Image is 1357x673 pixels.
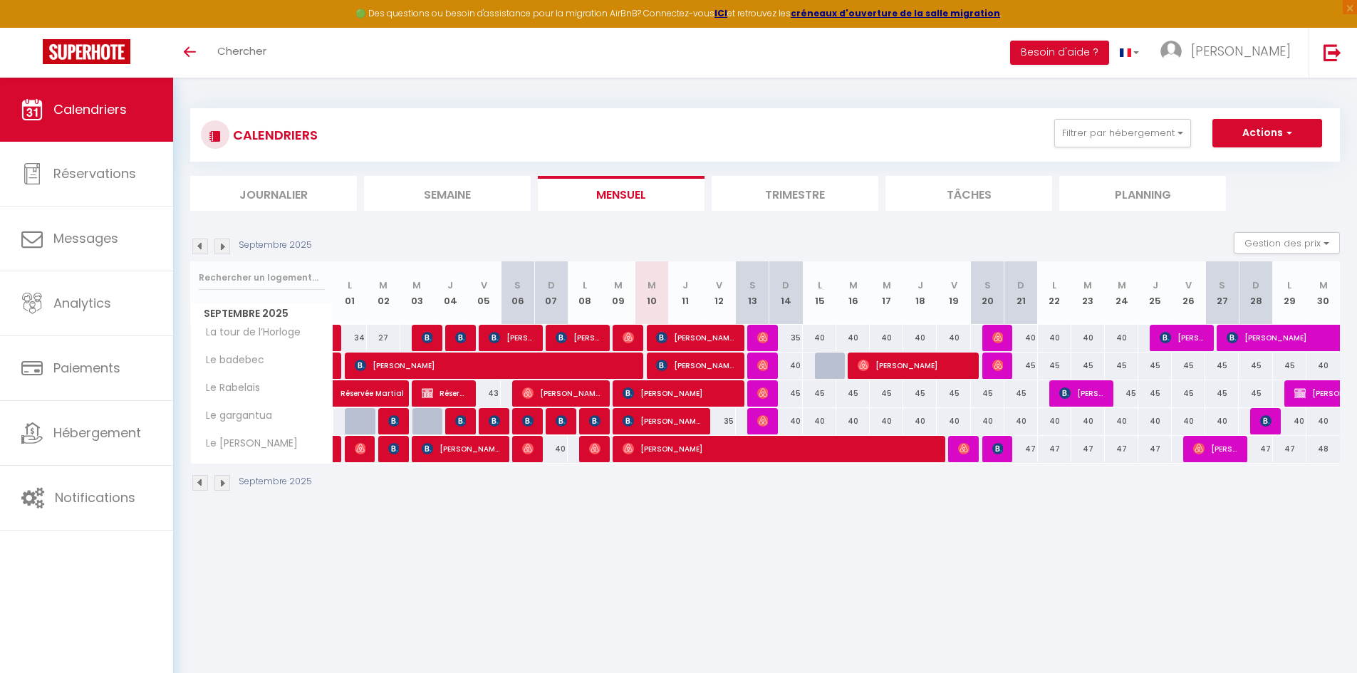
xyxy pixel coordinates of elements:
[1054,119,1191,147] button: Filtrer par hébergement
[971,380,1004,407] div: 45
[937,380,970,407] div: 45
[757,380,769,407] span: [PERSON_NAME]
[836,380,870,407] div: 45
[422,435,500,462] span: [PERSON_NAME]
[870,261,903,325] th: 17
[1319,278,1328,292] abbr: M
[769,380,803,407] div: 45
[803,261,836,325] th: 15
[217,43,266,58] span: Chercher
[514,278,521,292] abbr: S
[583,278,587,292] abbr: L
[1324,43,1341,61] img: logout
[1172,353,1205,379] div: 45
[951,278,957,292] abbr: V
[1205,408,1239,434] div: 40
[903,261,937,325] th: 18
[836,261,870,325] th: 16
[1105,380,1138,407] div: 45
[769,408,803,434] div: 40
[1038,436,1071,462] div: 47
[534,261,568,325] th: 07
[858,352,969,379] span: [PERSON_NAME]
[992,324,1004,351] span: [PERSON_NAME]
[53,424,141,442] span: Hébergement
[538,176,705,211] li: Mensuel
[1153,278,1158,292] abbr: J
[656,324,734,351] span: [PERSON_NAME]
[434,261,467,325] th: 04
[239,475,312,489] p: Septembre 2025
[702,408,736,434] div: 35
[803,325,836,351] div: 40
[1083,278,1092,292] abbr: M
[190,176,357,211] li: Journalier
[1105,261,1138,325] th: 24
[818,278,822,292] abbr: L
[1212,119,1322,147] button: Actions
[714,7,727,19] a: ICI
[1239,353,1272,379] div: 45
[229,119,318,151] h3: CALENDRIERS
[1138,408,1172,434] div: 40
[1260,407,1272,434] span: [PERSON_NAME]
[791,7,1000,19] strong: créneaux d'ouverture de la salle migration
[937,261,970,325] th: 19
[1138,353,1172,379] div: 45
[355,352,634,379] span: [PERSON_NAME]
[193,408,276,424] span: Le gargantua
[1234,232,1340,254] button: Gestion des prix
[1273,261,1306,325] th: 29
[193,380,264,396] span: Le Rabelais
[917,278,923,292] abbr: J
[1219,278,1225,292] abbr: S
[836,408,870,434] div: 40
[239,239,312,252] p: Septembre 2025
[1185,278,1192,292] abbr: V
[422,324,433,351] span: [PERSON_NAME]
[1071,261,1105,325] th: 23
[556,407,567,434] span: [PERSON_NAME]
[1172,261,1205,325] th: 26
[1306,261,1340,325] th: 30
[333,325,367,351] div: 34
[1205,353,1239,379] div: 45
[656,352,734,379] span: [PERSON_NAME]
[489,407,500,434] span: [PERSON_NAME]
[193,325,304,340] span: La tour de l’Horloge
[1239,261,1272,325] th: 28
[712,176,878,211] li: Trimestre
[1306,353,1340,379] div: 40
[1071,353,1105,379] div: 45
[885,176,1052,211] li: Tâches
[467,380,501,407] div: 43
[1105,408,1138,434] div: 40
[1138,436,1172,462] div: 47
[849,278,858,292] abbr: M
[1138,261,1172,325] th: 25
[364,176,531,211] li: Semaine
[340,372,406,400] span: Réservée Martial
[481,278,487,292] abbr: V
[1105,325,1138,351] div: 40
[568,261,601,325] th: 08
[55,489,135,506] span: Notifications
[870,408,903,434] div: 40
[1071,325,1105,351] div: 40
[736,261,769,325] th: 13
[1004,408,1038,434] div: 40
[635,261,668,325] th: 10
[1205,380,1239,407] div: 45
[1071,408,1105,434] div: 40
[1205,261,1239,325] th: 27
[1138,380,1172,407] div: 45
[1150,28,1309,78] a: ... [PERSON_NAME]
[1004,325,1038,351] div: 40
[623,380,734,407] span: [PERSON_NAME]
[53,359,120,377] span: Paiements
[333,353,340,380] a: [PERSON_NAME]
[1105,353,1138,379] div: 45
[769,325,803,351] div: 35
[422,380,467,407] span: Réservée [PERSON_NAME]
